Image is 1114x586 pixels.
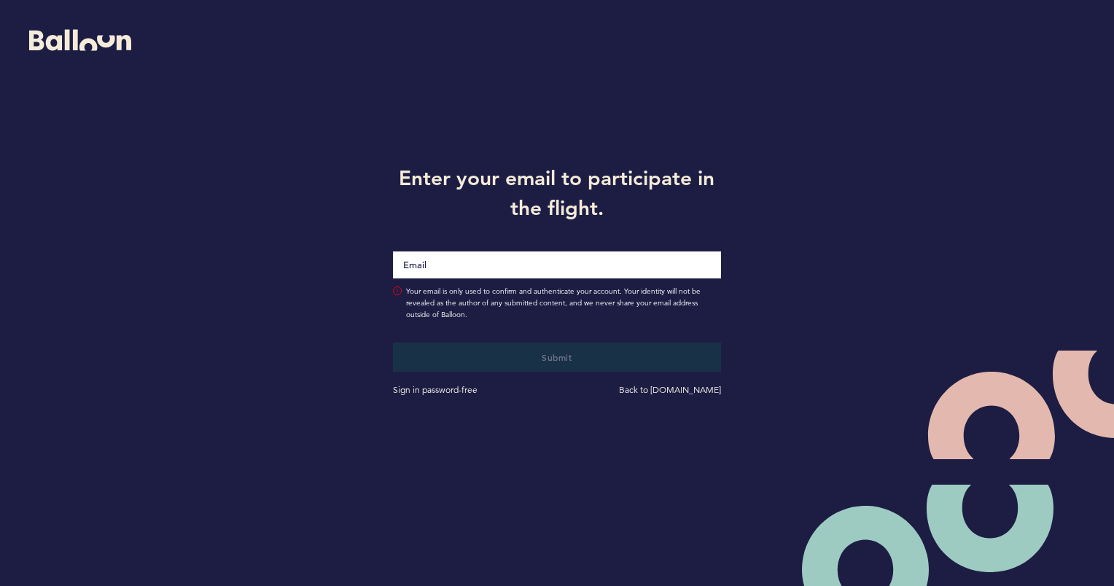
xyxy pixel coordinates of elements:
[382,163,731,222] h1: Enter your email to participate in the flight.
[406,286,720,321] span: Your email is only used to confirm and authenticate your account. Your identity will not be revea...
[542,351,572,363] span: Submit
[393,343,720,372] button: Submit
[393,251,720,278] input: Email
[393,384,478,395] a: Sign in password-free
[619,384,721,395] a: Back to [DOMAIN_NAME]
